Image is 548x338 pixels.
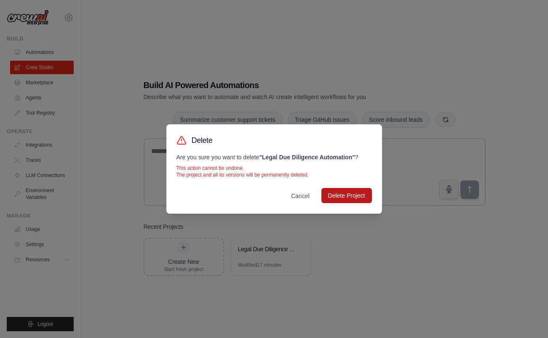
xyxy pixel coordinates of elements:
[284,188,316,204] button: Cancel
[176,165,372,172] p: This action cannot be undone.
[176,172,372,178] p: The project and all its versions will be permanently deleted.
[259,154,355,161] strong: " Legal Due Diligence Automation "
[321,188,372,203] button: Delete Project
[176,153,372,161] p: Are you sure you want to delete ?
[506,298,548,338] iframe: Chat Widget
[192,134,213,146] h3: Delete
